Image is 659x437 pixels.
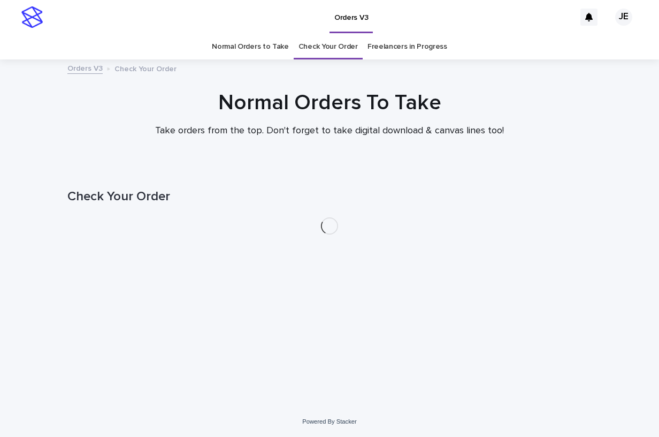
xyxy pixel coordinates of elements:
[67,90,592,116] h1: Normal Orders To Take
[212,34,289,59] a: Normal Orders to Take
[116,125,543,137] p: Take orders from the top. Don't forget to take digital download & canvas lines too!
[302,418,356,425] a: Powered By Stacker
[298,34,358,59] a: Check Your Order
[21,6,43,28] img: stacker-logo-s-only.png
[615,9,632,26] div: JE
[114,62,177,74] p: Check Your Order
[67,189,592,205] h1: Check Your Order
[367,34,447,59] a: Freelancers in Progress
[67,62,103,74] a: Orders V3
